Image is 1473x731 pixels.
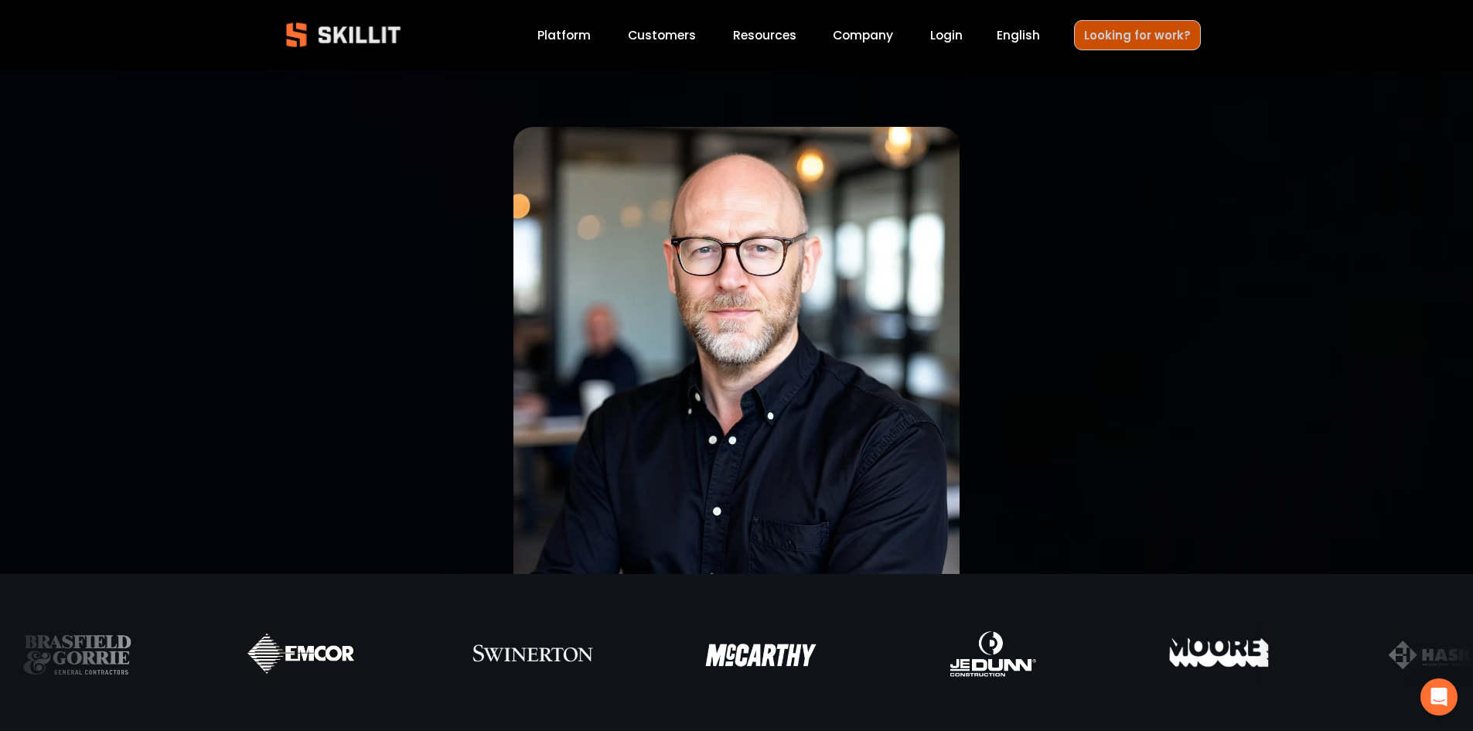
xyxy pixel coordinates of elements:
[537,25,591,46] a: Platform
[733,26,796,44] span: Resources
[273,12,414,58] img: Skillit
[1074,20,1201,50] a: Looking for work?
[628,25,696,46] a: Customers
[1420,678,1458,716] div: Open Intercom Messenger
[997,25,1040,46] div: language picker
[833,25,893,46] a: Company
[930,25,963,46] a: Login
[733,25,796,46] a: folder dropdown
[997,26,1040,44] span: English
